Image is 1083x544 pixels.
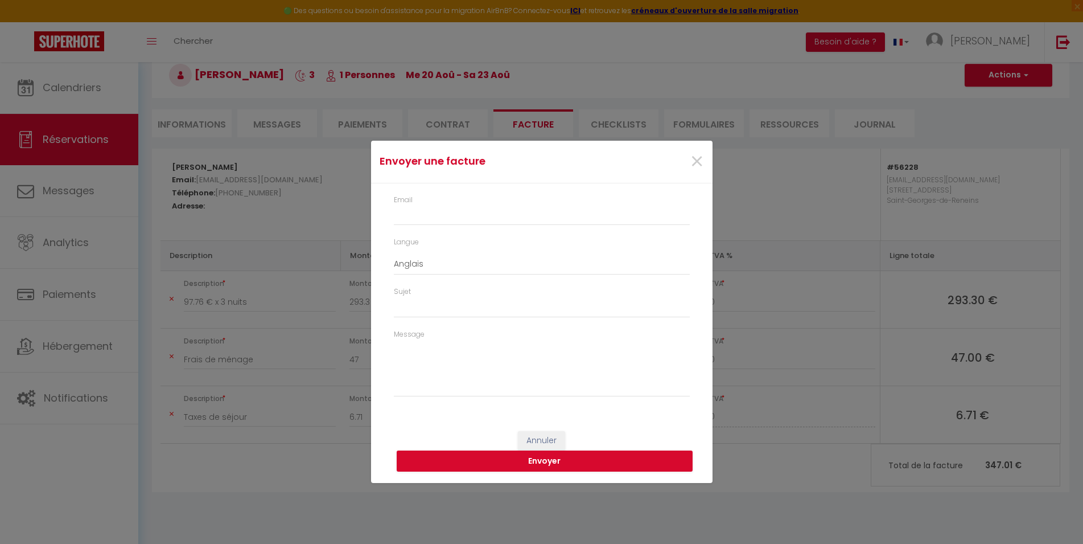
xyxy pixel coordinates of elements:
h4: Envoyer une facture [380,153,591,169]
label: Langue [394,237,419,248]
button: Ouvrir le widget de chat LiveChat [9,5,43,39]
button: Close [690,150,704,174]
label: Sujet [394,287,411,297]
label: Message [394,329,425,340]
button: Envoyer [397,451,693,472]
span: × [690,145,704,179]
button: Annuler [518,431,565,451]
label: Email [394,195,413,206]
